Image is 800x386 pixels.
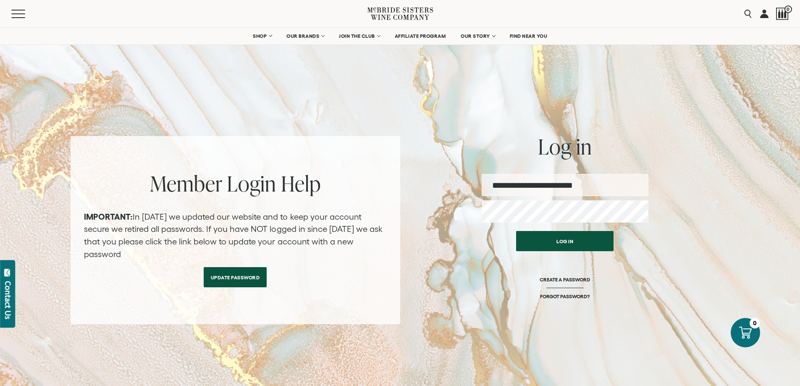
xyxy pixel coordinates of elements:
a: OUR BRANDS [281,28,329,45]
span: FIND NEAR YOU [510,33,548,39]
a: CREATE A PASSWORD [540,276,590,293]
a: OUR STORY [455,28,500,45]
div: 0 [750,318,760,328]
span: 0 [784,5,792,13]
a: FIND NEAR YOU [504,28,553,45]
span: SHOP [253,33,267,39]
span: JOIN THE CLUB [339,33,375,39]
a: Update Password [204,267,267,287]
a: JOIN THE CLUB [333,28,385,45]
h2: Member Login Help [84,173,387,194]
div: Contact Us [4,281,12,319]
h2: Log in [482,136,648,157]
span: OUR STORY [461,33,490,39]
a: FORGOT PASSWORD? [540,293,590,299]
a: AFFILIATE PROGRAM [389,28,451,45]
button: Mobile Menu Trigger [11,10,42,18]
span: OUR BRANDS [286,33,319,39]
a: SHOP [247,28,277,45]
p: In [DATE] we updated our website and to keep your account secure we retired all passwords. If you... [84,211,387,260]
span: AFFILIATE PROGRAM [395,33,446,39]
strong: IMPORTANT: [84,212,133,221]
button: Log in [516,231,614,251]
